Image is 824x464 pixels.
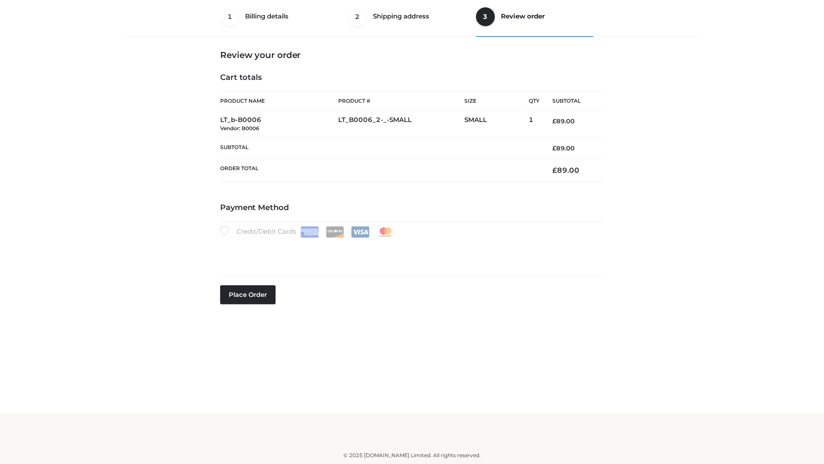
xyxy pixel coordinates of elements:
div: © 2025 [DOMAIN_NAME] Limited. All rights reserved. [127,451,697,460]
h4: Cart totals [220,73,604,82]
iframe: Secure payment input frame [218,236,602,267]
th: Product Name [220,91,338,111]
label: Credit/Debit Cards [220,226,396,238]
h3: Review your order [220,50,604,60]
th: Subtotal [220,137,539,159]
bdi: 89.00 [552,144,575,152]
span: £ [552,166,557,174]
td: LT_B0006_2-_-SMALL [338,111,464,138]
img: Visa [351,226,370,238]
img: Discover [326,226,344,238]
td: 1 [529,111,539,138]
h4: Payment Method [220,203,604,213]
img: Mastercard [376,226,395,238]
bdi: 89.00 [552,166,579,174]
th: Size [464,92,524,111]
span: £ [552,144,556,152]
th: Order Total [220,159,539,182]
td: LT_b-B0006 [220,111,338,138]
span: £ [552,117,556,125]
bdi: 89.00 [552,117,575,125]
th: Subtotal [539,92,604,111]
td: SMALL [464,111,529,138]
th: Qty [529,91,539,111]
th: Product # [338,91,464,111]
img: Amex [300,226,319,238]
small: Vendor: B0006 [220,125,259,131]
button: Place order [220,285,276,304]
